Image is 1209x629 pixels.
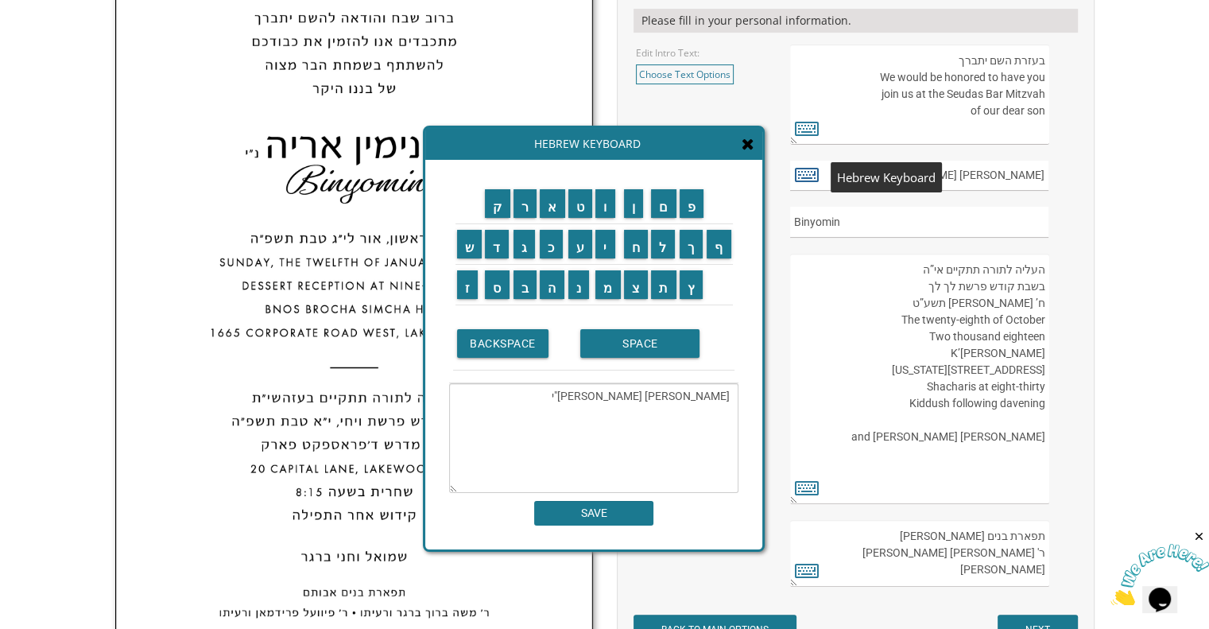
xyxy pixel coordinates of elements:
[634,9,1078,33] div: Please fill in your personal information.
[540,230,563,258] input: כ
[540,270,564,299] input: ה
[580,329,699,358] input: SPACE
[568,270,590,299] input: נ
[513,230,536,258] input: ג
[636,46,699,60] label: Edit Intro Text:
[624,230,649,258] input: ח
[790,254,1048,504] textarea: העליה לתורה תתקיים אי”ה בשבת קודש פרשת לך לך ח’ [PERSON_NAME] תשע”ט The twenty-eighth of October ...
[595,230,615,258] input: י
[534,501,653,526] input: SAVE
[680,270,703,299] input: ץ
[513,270,537,299] input: ב
[624,270,649,299] input: צ
[636,64,734,84] a: Choose Text Options
[595,270,621,299] input: מ
[680,230,703,258] input: ך
[457,230,482,258] input: ש
[425,128,762,160] div: Hebrew Keyboard
[651,189,676,218] input: ם
[457,329,548,358] input: BACKSPACE
[485,270,510,299] input: ס
[707,230,731,258] input: ף
[513,189,537,218] input: ר
[651,230,675,258] input: ל
[485,230,509,258] input: ד
[568,230,593,258] input: ע
[568,189,593,218] input: ט
[680,189,704,218] input: פ
[595,189,615,218] input: ו
[790,520,1048,587] textarea: תפארת בנים [PERSON_NAME] ר' [PERSON_NAME] [PERSON_NAME] [PERSON_NAME]
[540,189,565,218] input: א
[1110,530,1209,605] iframe: chat widget
[457,270,479,299] input: ז
[651,270,676,299] input: ת
[624,189,644,218] input: ן
[485,189,510,218] input: ק
[790,45,1048,145] textarea: בעזרת השם יתברך We would be honored to have you join us at the Seudas Bar Mitzvah of our dear son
